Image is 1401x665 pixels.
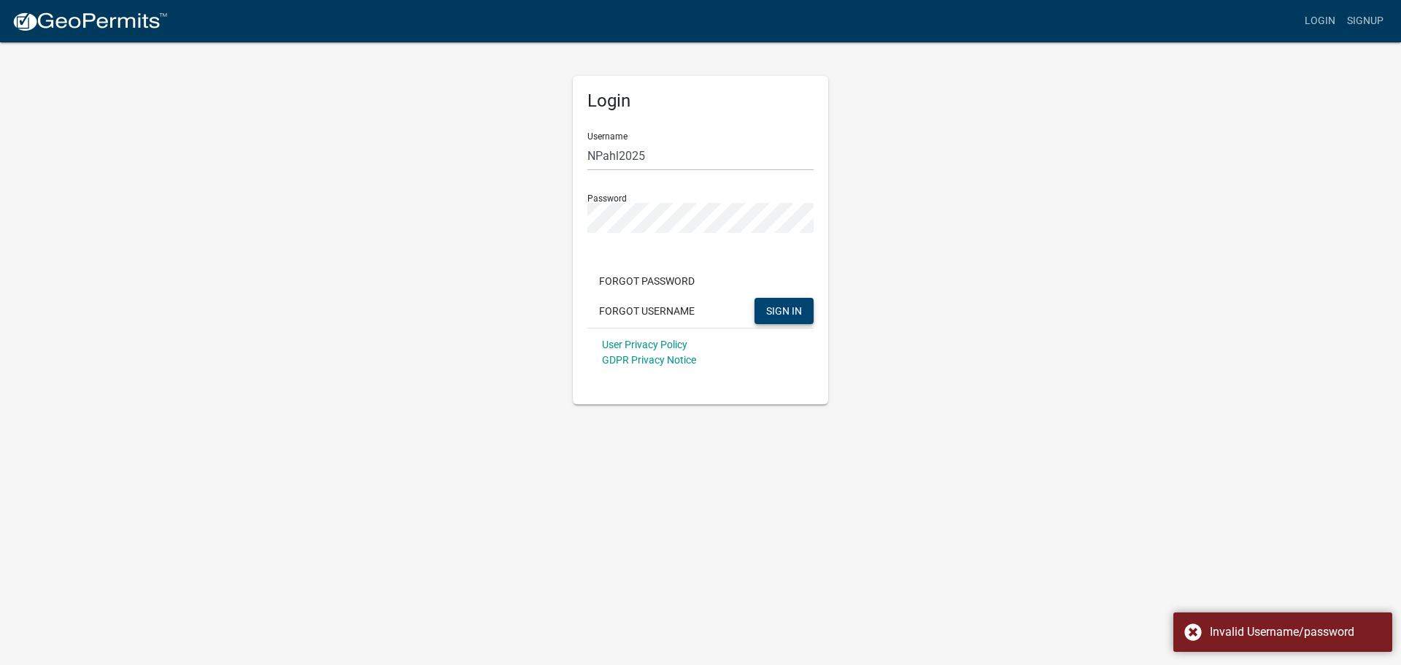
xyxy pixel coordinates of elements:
button: Forgot Username [587,298,706,324]
a: Login [1299,7,1341,35]
a: Signup [1341,7,1389,35]
span: SIGN IN [766,304,802,316]
h5: Login [587,91,814,112]
button: Forgot Password [587,268,706,294]
a: GDPR Privacy Notice [602,354,696,366]
button: SIGN IN [754,298,814,324]
div: Invalid Username/password [1210,623,1381,641]
a: User Privacy Policy [602,339,687,350]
